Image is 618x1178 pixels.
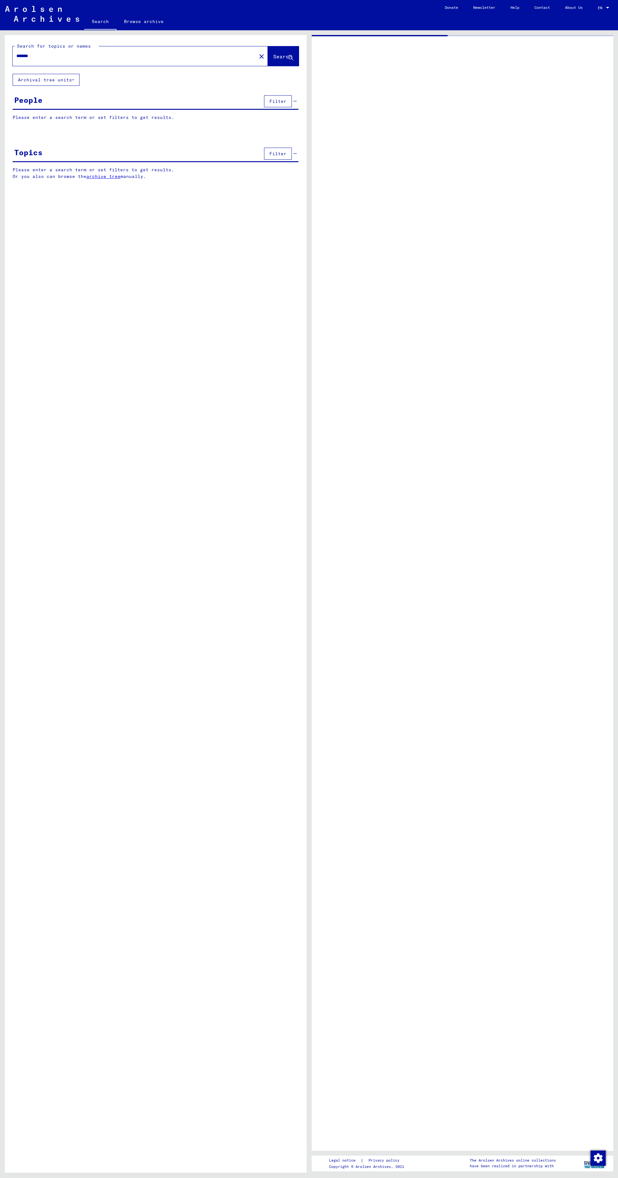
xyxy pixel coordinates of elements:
[13,74,79,86] button: Archival tree units
[269,98,286,104] span: Filter
[268,46,299,66] button: Search
[5,6,79,22] img: Arolsen_neg.svg
[264,95,292,107] button: Filter
[14,147,43,158] div: Topics
[470,1157,556,1163] p: The Arolsen Archives online collections
[13,167,299,180] p: Please enter a search term or set filters to get results. Or you also can browse the manually.
[13,114,298,121] p: Please enter a search term or set filters to get results.
[583,1155,606,1171] img: yv_logo.png
[264,148,292,160] button: Filter
[363,1157,407,1164] a: Privacy policy
[329,1164,407,1169] p: Copyright © Arolsen Archives, 2021
[470,1163,556,1169] p: have been realized in partnership with
[591,1151,606,1166] img: Change consent
[273,53,292,60] span: Search
[269,151,286,156] span: Filter
[329,1157,407,1164] div: |
[14,94,43,106] div: People
[84,14,116,30] a: Search
[255,50,268,62] button: Clear
[17,43,91,49] mat-label: Search for topics or names
[329,1157,361,1164] a: Legal notice
[258,53,265,60] mat-icon: close
[116,14,171,29] a: Browse archive
[86,174,121,179] a: archive tree
[598,6,605,10] span: EN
